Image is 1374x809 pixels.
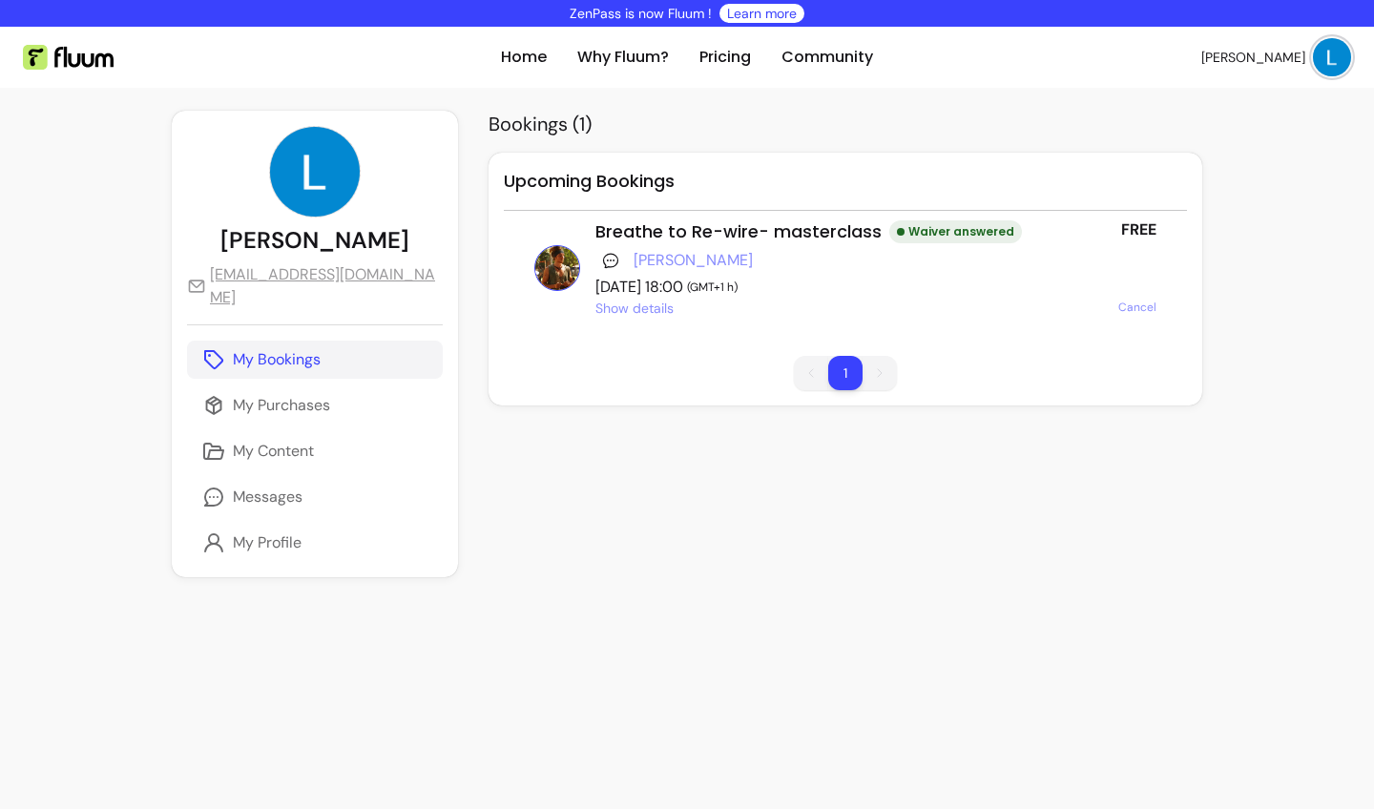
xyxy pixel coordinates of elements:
[570,4,712,23] p: ZenPass is now Fluum !
[270,127,360,217] img: avatar
[727,4,797,23] a: Learn more
[577,46,669,69] a: Why Fluum?
[504,168,1187,211] h2: Upcoming Bookings
[1201,38,1351,76] button: avatar[PERSON_NAME]
[634,249,753,272] a: [PERSON_NAME]
[699,46,751,69] a: Pricing
[828,356,863,390] li: pagination item 1 active
[187,432,443,470] a: My Content
[233,440,314,463] p: My Content
[1121,218,1156,241] p: FREE
[634,249,753,272] span: Click to open Provider profile
[187,341,443,379] a: My Bookings
[187,524,443,562] a: My Profile
[220,225,409,256] p: [PERSON_NAME]
[889,220,1022,243] div: Waiver answered
[595,299,674,318] span: Show details
[187,263,443,309] a: [EMAIL_ADDRESS][DOMAIN_NAME]
[489,111,1202,137] h2: Bookings ( 1 )
[784,346,906,400] nav: pagination navigation
[187,478,443,516] a: Messages
[1118,300,1156,315] span: Cancel
[233,394,330,417] p: My Purchases
[781,46,873,69] a: Community
[23,45,114,70] img: Fluum Logo
[233,486,302,508] p: Messages
[233,348,321,371] p: My Bookings
[595,218,1103,245] div: Breathe to Re-wire- masterclass
[501,46,547,69] a: Home
[1313,38,1351,76] img: avatar
[595,276,1103,299] p: [DATE] 18:00
[233,531,302,554] p: My Profile
[534,245,580,291] img: Picture of Eden Align
[1201,48,1305,67] span: [PERSON_NAME]
[687,280,738,295] span: ( GMT+1 h )
[187,386,443,425] a: My Purchases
